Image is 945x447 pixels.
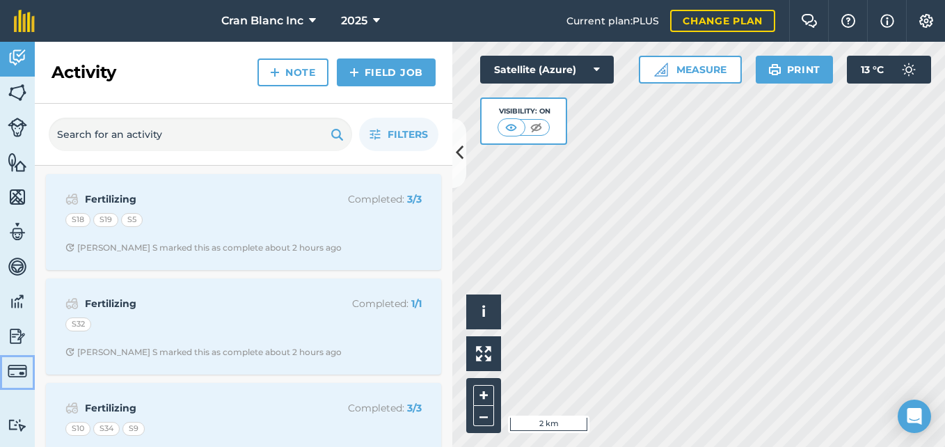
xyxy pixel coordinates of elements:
p: Completed : [311,400,422,416]
a: Field Job [337,58,436,86]
img: svg+xml;base64,PHN2ZyB4bWxucz0iaHR0cDovL3d3dy53My5vcmcvMjAwMC9zdmciIHdpZHRoPSI1MCIgaGVpZ2h0PSI0MC... [527,120,545,134]
div: S19 [93,213,118,227]
img: svg+xml;base64,PD94bWwgdmVyc2lvbj0iMS4wIiBlbmNvZGluZz0idXRmLTgiPz4KPCEtLSBHZW5lcmF0b3I6IEFkb2JlIE... [8,221,27,242]
button: 13 °C [847,56,931,84]
div: S10 [65,422,90,436]
a: FertilizingCompleted: 1/1S32Clock with arrow pointing clockwise[PERSON_NAME] S marked this as com... [54,287,433,366]
span: i [482,303,486,320]
span: Current plan : PLUS [566,13,659,29]
img: svg+xml;base64,PHN2ZyB4bWxucz0iaHR0cDovL3d3dy53My5vcmcvMjAwMC9zdmciIHdpZHRoPSI1NiIgaGVpZ2h0PSI2MC... [8,187,27,207]
button: + [473,385,494,406]
strong: 1 / 1 [411,297,422,310]
img: svg+xml;base64,PHN2ZyB4bWxucz0iaHR0cDovL3d3dy53My5vcmcvMjAwMC9zdmciIHdpZHRoPSI1NiIgaGVpZ2h0PSI2MC... [8,82,27,103]
div: S34 [93,422,120,436]
img: A cog icon [918,14,935,28]
img: svg+xml;base64,PHN2ZyB4bWxucz0iaHR0cDovL3d3dy53My5vcmcvMjAwMC9zdmciIHdpZHRoPSIxOSIgaGVpZ2h0PSIyNC... [768,61,781,78]
span: Filters [388,127,428,142]
img: svg+xml;base64,PD94bWwgdmVyc2lvbj0iMS4wIiBlbmNvZGluZz0idXRmLTgiPz4KPCEtLSBHZW5lcmF0b3I6IEFkb2JlIE... [65,400,79,416]
img: fieldmargin Logo [14,10,35,32]
strong: Fertilizing [85,191,305,207]
img: Clock with arrow pointing clockwise [65,347,74,356]
img: svg+xml;base64,PHN2ZyB4bWxucz0iaHR0cDovL3d3dy53My5vcmcvMjAwMC9zdmciIHdpZHRoPSIxNCIgaGVpZ2h0PSIyNC... [349,64,359,81]
a: Change plan [670,10,775,32]
img: svg+xml;base64,PD94bWwgdmVyc2lvbj0iMS4wIiBlbmNvZGluZz0idXRmLTgiPz4KPCEtLSBHZW5lcmF0b3I6IEFkb2JlIE... [8,47,27,68]
strong: 3 / 3 [407,193,422,205]
h2: Activity [51,61,116,84]
div: Open Intercom Messenger [898,400,931,433]
a: Note [257,58,328,86]
img: svg+xml;base64,PD94bWwgdmVyc2lvbj0iMS4wIiBlbmNvZGluZz0idXRmLTgiPz4KPCEtLSBHZW5lcmF0b3I6IEFkb2JlIE... [8,256,27,277]
div: [PERSON_NAME] S marked this as complete about 2 hours ago [65,242,342,253]
a: FertilizingCompleted: 3/3S18S19S5Clock with arrow pointing clockwise[PERSON_NAME] S marked this a... [54,182,433,262]
img: svg+xml;base64,PHN2ZyB4bWxucz0iaHR0cDovL3d3dy53My5vcmcvMjAwMC9zdmciIHdpZHRoPSIxNyIgaGVpZ2h0PSIxNy... [880,13,894,29]
img: Four arrows, one pointing top left, one top right, one bottom right and the last bottom left [476,346,491,361]
div: Visibility: On [498,106,550,117]
div: S18 [65,213,90,227]
img: svg+xml;base64,PHN2ZyB4bWxucz0iaHR0cDovL3d3dy53My5vcmcvMjAwMC9zdmciIHdpZHRoPSIxNCIgaGVpZ2h0PSIyNC... [270,64,280,81]
img: svg+xml;base64,PHN2ZyB4bWxucz0iaHR0cDovL3d3dy53My5vcmcvMjAwMC9zdmciIHdpZHRoPSI1NiIgaGVpZ2h0PSI2MC... [8,152,27,173]
img: svg+xml;base64,PD94bWwgdmVyc2lvbj0iMS4wIiBlbmNvZGluZz0idXRmLTgiPz4KPCEtLSBHZW5lcmF0b3I6IEFkb2JlIE... [8,361,27,381]
img: Ruler icon [654,63,668,77]
img: svg+xml;base64,PD94bWwgdmVyc2lvbj0iMS4wIiBlbmNvZGluZz0idXRmLTgiPz4KPCEtLSBHZW5lcmF0b3I6IEFkb2JlIE... [65,295,79,312]
span: Cran Blanc Inc [221,13,303,29]
img: svg+xml;base64,PD94bWwgdmVyc2lvbj0iMS4wIiBlbmNvZGluZz0idXRmLTgiPz4KPCEtLSBHZW5lcmF0b3I6IEFkb2JlIE... [895,56,923,84]
div: S9 [122,422,145,436]
input: Search for an activity [49,118,352,151]
img: svg+xml;base64,PHN2ZyB4bWxucz0iaHR0cDovL3d3dy53My5vcmcvMjAwMC9zdmciIHdpZHRoPSIxOSIgaGVpZ2h0PSIyNC... [331,126,344,143]
div: S5 [121,213,143,227]
strong: Fertilizing [85,400,305,416]
img: svg+xml;base64,PD94bWwgdmVyc2lvbj0iMS4wIiBlbmNvZGluZz0idXRmLTgiPz4KPCEtLSBHZW5lcmF0b3I6IEFkb2JlIE... [65,191,79,207]
img: svg+xml;base64,PD94bWwgdmVyc2lvbj0iMS4wIiBlbmNvZGluZz0idXRmLTgiPz4KPCEtLSBHZW5lcmF0b3I6IEFkb2JlIE... [8,118,27,137]
img: Clock with arrow pointing clockwise [65,243,74,252]
strong: 3 / 3 [407,402,422,414]
button: i [466,295,501,329]
img: svg+xml;base64,PHN2ZyB4bWxucz0iaHR0cDovL3d3dy53My5vcmcvMjAwMC9zdmciIHdpZHRoPSI1MCIgaGVpZ2h0PSI0MC... [502,120,520,134]
p: Completed : [311,191,422,207]
button: Print [756,56,834,84]
span: 13 ° C [861,56,884,84]
button: – [473,406,494,426]
div: S32 [65,317,91,331]
img: svg+xml;base64,PD94bWwgdmVyc2lvbj0iMS4wIiBlbmNvZGluZz0idXRmLTgiPz4KPCEtLSBHZW5lcmF0b3I6IEFkb2JlIE... [8,291,27,312]
img: A question mark icon [840,14,857,28]
img: Two speech bubbles overlapping with the left bubble in the forefront [801,14,818,28]
span: 2025 [341,13,367,29]
img: svg+xml;base64,PD94bWwgdmVyc2lvbj0iMS4wIiBlbmNvZGluZz0idXRmLTgiPz4KPCEtLSBHZW5lcmF0b3I6IEFkb2JlIE... [8,418,27,432]
button: Measure [639,56,742,84]
img: svg+xml;base64,PD94bWwgdmVyc2lvbj0iMS4wIiBlbmNvZGluZz0idXRmLTgiPz4KPCEtLSBHZW5lcmF0b3I6IEFkb2JlIE... [8,326,27,347]
button: Satellite (Azure) [480,56,614,84]
p: Completed : [311,296,422,311]
button: Filters [359,118,438,151]
strong: Fertilizing [85,296,305,311]
div: [PERSON_NAME] S marked this as complete about 2 hours ago [65,347,342,358]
